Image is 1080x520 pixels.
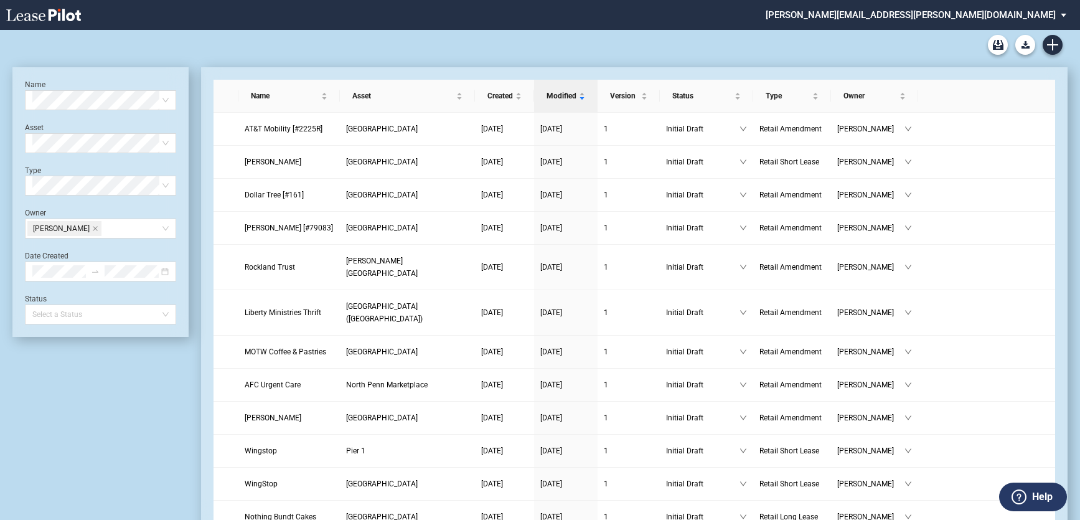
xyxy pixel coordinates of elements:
[540,189,591,201] a: [DATE]
[91,267,100,276] span: swap-right
[837,123,904,135] span: [PERSON_NAME]
[759,447,819,455] span: Retail Short Lease
[251,90,319,102] span: Name
[91,267,100,276] span: to
[245,191,304,199] span: Dollar Tree [#161]
[759,379,825,391] a: Retail Amendment
[904,125,912,133] span: down
[1032,489,1053,505] label: Help
[346,302,423,323] span: County Line Plaza (PA)
[245,447,277,455] span: Wingstop
[540,445,591,457] a: [DATE]
[740,381,747,389] span: down
[666,346,740,358] span: Initial Draft
[904,381,912,389] span: down
[740,348,747,356] span: down
[245,224,333,232] span: Applebee’s [#79083]
[481,379,528,391] a: [DATE]
[837,478,904,490] span: [PERSON_NAME]
[25,295,47,303] label: Status
[27,221,101,236] span: Heather Dwyer
[604,308,608,317] span: 1
[346,125,418,133] span: Western Hills Plaza
[604,381,608,389] span: 1
[245,478,334,490] a: WingStop
[245,381,301,389] span: AFC Urgent Care
[481,189,528,201] a: [DATE]
[759,125,822,133] span: Retail Amendment
[666,156,740,168] span: Initial Draft
[245,445,334,457] a: Wingstop
[245,346,334,358] a: MOTW Coffee & Pastries
[740,125,747,133] span: down
[547,90,576,102] span: Modified
[666,261,740,273] span: Initial Draft
[245,414,301,422] span: Douglas Jewelers
[843,90,897,102] span: Owner
[481,445,528,457] a: [DATE]
[481,224,503,232] span: [DATE]
[837,156,904,168] span: [PERSON_NAME]
[740,414,747,422] span: down
[245,123,334,135] a: AT&T Mobility [#2225R]
[604,263,608,272] span: 1
[346,414,418,422] span: Barn Plaza
[540,447,562,455] span: [DATE]
[740,447,747,455] span: down
[25,123,44,132] label: Asset
[245,347,326,356] span: MOTW Coffee & Pastries
[598,80,660,113] th: Version
[759,445,825,457] a: Retail Short Lease
[837,222,904,234] span: [PERSON_NAME]
[245,308,321,317] span: Liberty Ministries Thrift
[540,381,562,389] span: [DATE]
[604,478,654,490] a: 1
[540,224,562,232] span: [DATE]
[753,80,831,113] th: Type
[604,191,608,199] span: 1
[988,35,1008,55] a: Archive
[346,347,418,356] span: Tinley Park Plaza
[904,414,912,422] span: down
[540,156,591,168] a: [DATE]
[33,222,90,235] span: [PERSON_NAME]
[837,261,904,273] span: [PERSON_NAME]
[740,191,747,199] span: down
[352,90,454,102] span: Asset
[245,189,334,201] a: Dollar Tree [#161]
[759,189,825,201] a: Retail Amendment
[481,156,528,168] a: [DATE]
[837,346,904,358] span: [PERSON_NAME]
[245,379,334,391] a: AFC Urgent Care
[740,158,747,166] span: down
[346,300,469,325] a: [GEOGRAPHIC_DATA] ([GEOGRAPHIC_DATA])
[540,347,562,356] span: [DATE]
[540,123,591,135] a: [DATE]
[759,478,825,490] a: Retail Short Lease
[759,381,822,389] span: Retail Amendment
[904,348,912,356] span: down
[604,447,608,455] span: 1
[759,347,822,356] span: Retail Amendment
[604,222,654,234] a: 1
[245,125,322,133] span: AT&T Mobility [#2225R]
[540,125,562,133] span: [DATE]
[666,189,740,201] span: Initial Draft
[245,263,295,272] span: Rockland Trust
[759,414,822,422] span: Retail Amendment
[666,222,740,234] span: Initial Draft
[540,158,562,166] span: [DATE]
[837,412,904,424] span: [PERSON_NAME]
[766,90,810,102] span: Type
[837,379,904,391] span: [PERSON_NAME]
[759,308,822,317] span: Retail Amendment
[604,158,608,166] span: 1
[481,480,503,488] span: [DATE]
[346,412,469,424] a: [GEOGRAPHIC_DATA]
[604,445,654,457] a: 1
[346,255,469,280] a: [PERSON_NAME][GEOGRAPHIC_DATA]
[540,346,591,358] a: [DATE]
[346,189,469,201] a: [GEOGRAPHIC_DATA]
[759,306,825,319] a: Retail Amendment
[540,191,562,199] span: [DATE]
